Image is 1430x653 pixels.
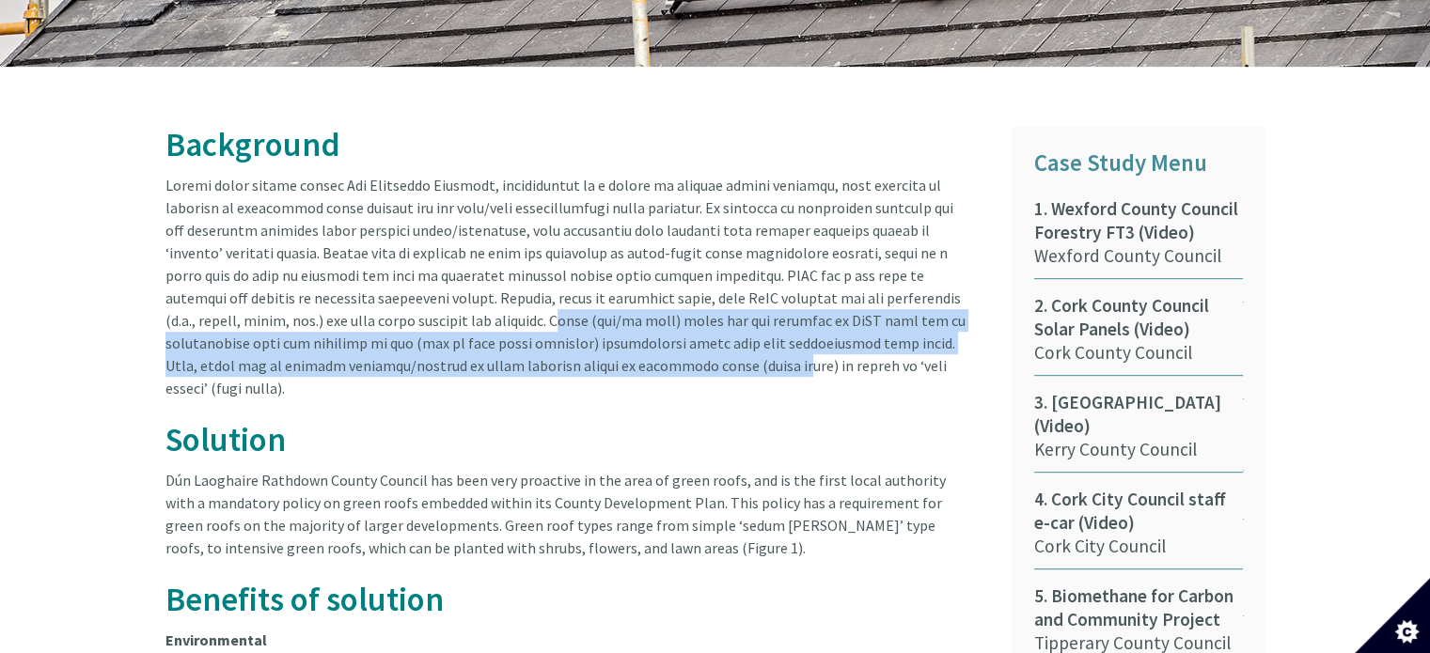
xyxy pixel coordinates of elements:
[165,630,267,649] strong: Environmental
[165,123,340,165] span: Background
[1034,197,1243,244] span: 1. Wexford County Council Forestry FT3 (Video)
[1034,488,1243,569] a: 4. Cork City Council staff e-car (Video)Cork City Council
[1034,391,1243,473] a: 3. [GEOGRAPHIC_DATA] (Video)Kerry County Council
[1034,294,1243,341] span: 2. Cork County Council Solar Panels (Video)
[1034,197,1243,279] a: 1. Wexford County Council Forestry FT3 (Video)Wexford County Council
[165,578,444,620] span: Benefits of solution
[1034,584,1243,631] span: 5. Biomethane for Carbon and Community Project
[165,418,286,460] span: Solution
[1034,145,1243,182] p: Case Study Menu
[1034,294,1243,376] a: 2. Cork County Council Solar Panels (Video)Cork County Council
[1355,578,1430,653] button: Set cookie preferences
[1034,488,1243,535] span: 4. Cork City Council staff e-car (Video)
[1034,391,1243,438] span: 3. [GEOGRAPHIC_DATA] (Video)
